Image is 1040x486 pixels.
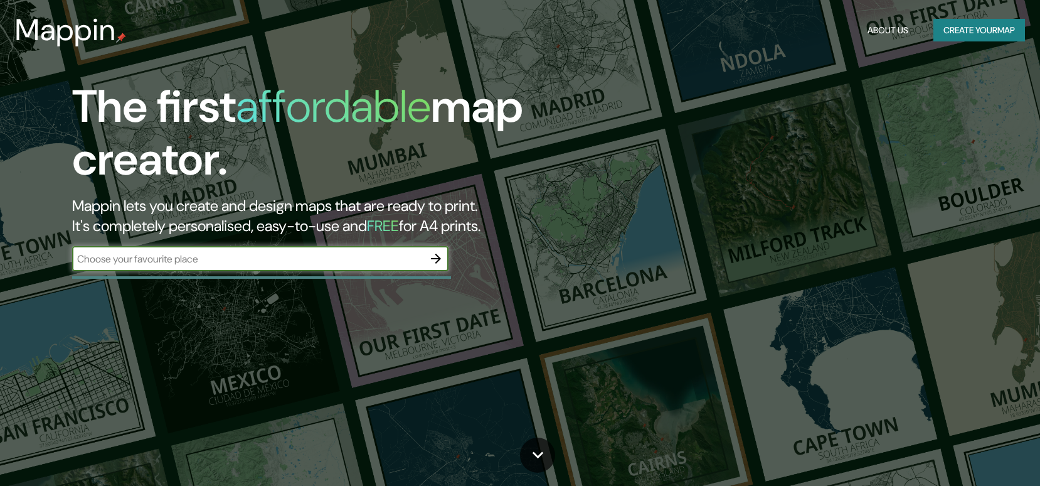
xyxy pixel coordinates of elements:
[236,77,431,136] h1: affordable
[933,19,1025,42] button: Create yourmap
[72,196,592,236] h2: Mappin lets you create and design maps that are ready to print. It's completely personalised, eas...
[367,216,399,235] h5: FREE
[116,33,126,43] img: mappin-pin
[72,252,423,266] input: Choose your favourite place
[862,19,913,42] button: About Us
[72,80,592,196] h1: The first map creator.
[15,13,116,48] h3: Mappin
